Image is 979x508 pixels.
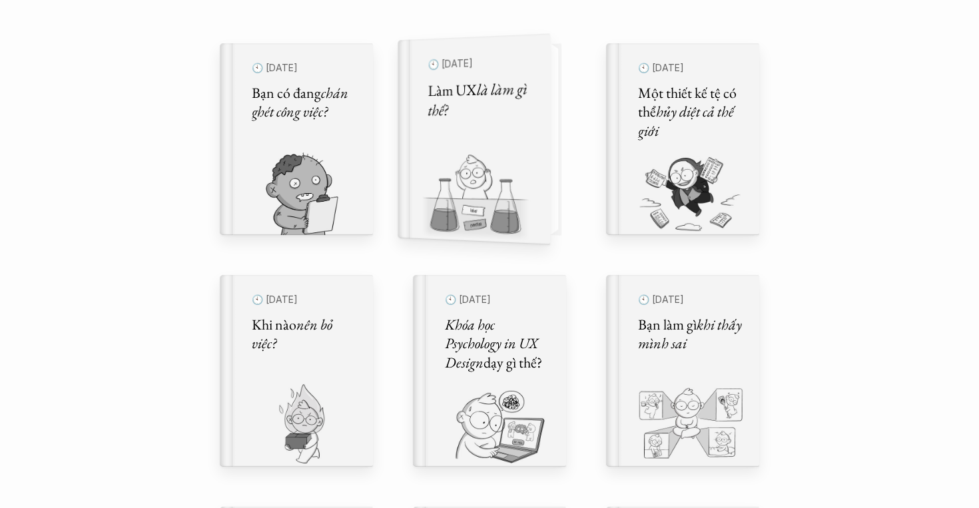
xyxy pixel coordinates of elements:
[428,78,530,121] em: là làm gì thế?
[252,315,335,354] em: nên bỏ việc?
[445,315,541,372] em: Khóa học Psychology in UX Design
[252,316,357,354] h5: Khi nào
[638,59,743,77] p: 🕙 [DATE]
[606,275,759,467] a: 🕙 [DATE]Bạn làm gìkhi thấy mình sai
[606,43,759,235] a: 🕙 [DATE]Một thiết kế tệ có thểhủy diệt cả thế giới
[220,275,373,467] a: 🕙 [DATE]Khi nàonên bỏ việc?
[220,43,373,235] a: 🕙 [DATE]Bạn có đangchán ghét công việc?
[445,291,550,309] p: 🕙 [DATE]
[638,102,736,140] em: hủy diệt cả thế giới
[252,59,357,77] p: 🕙 [DATE]
[638,84,743,141] h5: Một thiết kế tệ có thể
[252,83,351,122] em: chán ghét công việc?
[428,52,533,75] p: 🕙 [DATE]
[445,316,550,373] h5: dạy gì thế?
[428,79,533,121] h5: Làm UX
[252,84,357,122] h5: Bạn có đang
[413,275,566,467] a: 🕙 [DATE]Khóa học Psychology in UX Designdạy gì thế?
[252,291,357,309] p: 🕙 [DATE]
[638,315,745,354] em: khi thấy mình sai
[413,43,566,235] a: 🕙 [DATE]Làm UXlà làm gì thế?
[638,291,743,309] p: 🕙 [DATE]
[638,316,743,354] h5: Bạn làm gì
